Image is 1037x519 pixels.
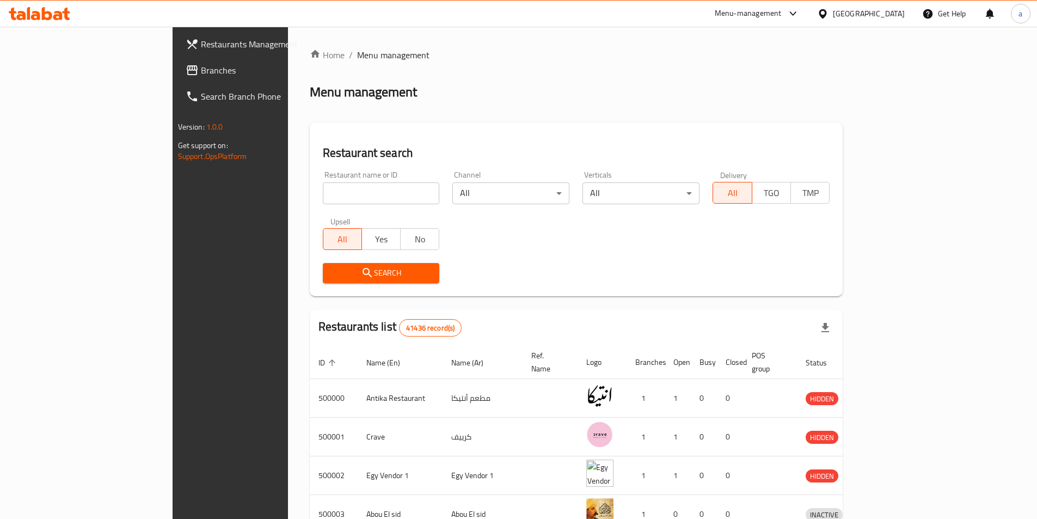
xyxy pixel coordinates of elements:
[582,182,699,204] div: All
[627,418,665,456] td: 1
[717,456,743,495] td: 0
[691,418,717,456] td: 0
[713,182,752,204] button: All
[323,145,830,161] h2: Restaurant search
[177,57,346,83] a: Branches
[323,182,440,204] input: Search for restaurant name or ID..
[443,418,523,456] td: كرييف
[443,456,523,495] td: Egy Vendor 1
[400,323,461,333] span: 41436 record(s)
[318,356,339,369] span: ID
[310,83,417,101] h2: Menu management
[443,379,523,418] td: مطعم أنتيكا
[715,7,782,20] div: Menu-management
[717,185,747,201] span: All
[833,8,905,20] div: [GEOGRAPHIC_DATA]
[318,319,462,337] h2: Restaurants list
[201,90,337,103] span: Search Branch Phone
[795,185,825,201] span: TMP
[177,83,346,109] a: Search Branch Phone
[400,228,439,250] button: No
[358,418,443,456] td: Crave
[578,346,627,379] th: Logo
[627,456,665,495] td: 1
[691,379,717,418] td: 0
[717,346,743,379] th: Closed
[358,379,443,418] td: Antika Restaurant
[691,456,717,495] td: 0
[399,319,462,337] div: Total records count
[201,64,337,77] span: Branches
[665,418,691,456] td: 1
[361,228,401,250] button: Yes
[330,217,351,225] label: Upsell
[627,346,665,379] th: Branches
[790,182,830,204] button: TMP
[206,120,223,134] span: 1.0.0
[349,48,353,62] li: /
[586,382,613,410] img: Antika Restaurant
[328,231,358,247] span: All
[366,231,396,247] span: Yes
[332,266,431,280] span: Search
[717,418,743,456] td: 0
[806,393,838,405] span: HIDDEN
[752,349,784,375] span: POS group
[310,48,843,62] nav: breadcrumb
[357,48,429,62] span: Menu management
[451,356,498,369] span: Name (Ar)
[752,182,791,204] button: TGO
[1018,8,1022,20] span: a
[405,231,435,247] span: No
[757,185,787,201] span: TGO
[178,138,228,152] span: Get support on:
[177,31,346,57] a: Restaurants Management
[806,356,841,369] span: Status
[812,315,838,341] div: Export file
[586,421,613,448] img: Crave
[201,38,337,51] span: Restaurants Management
[806,469,838,483] div: HIDDEN
[806,431,838,444] span: HIDDEN
[717,379,743,418] td: 0
[358,456,443,495] td: Egy Vendor 1
[452,182,569,204] div: All
[665,456,691,495] td: 1
[531,349,564,375] span: Ref. Name
[665,379,691,418] td: 1
[627,379,665,418] td: 1
[665,346,691,379] th: Open
[586,460,613,487] img: Egy Vendor 1
[691,346,717,379] th: Busy
[178,149,247,163] a: Support.OpsPlatform
[366,356,414,369] span: Name (En)
[178,120,205,134] span: Version:
[806,470,838,483] span: HIDDEN
[323,228,362,250] button: All
[720,171,747,179] label: Delivery
[323,263,440,283] button: Search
